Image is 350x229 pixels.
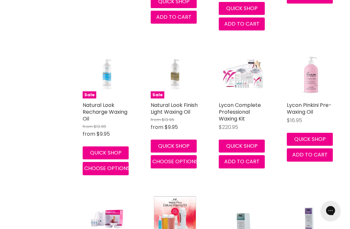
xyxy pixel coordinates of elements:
[83,101,127,122] a: Natural Look Recharge Waxing Oil
[287,50,335,98] img: Lycon Pinkini Pre-Waxing Oil
[287,148,333,161] button: Add to cart
[318,199,344,223] iframe: Gorgias live chat messenger
[151,155,197,168] button: Choose options
[84,165,130,172] span: Choose options
[287,101,332,116] a: Lycon Pinkini Pre-Waxing Oil
[83,146,129,159] button: Quick shop
[151,91,164,99] span: Sale
[219,101,261,122] a: Lycon Complete Professional Waxing Kit
[287,133,333,146] button: Quick shop
[219,155,265,168] button: Add to cart
[219,123,238,131] span: $220.95
[83,162,129,175] button: Choose options
[97,130,110,138] span: $9.95
[287,117,302,124] span: $16.95
[91,50,123,98] img: Natural Look Recharge Waxing Oil
[151,117,161,123] span: from
[219,140,265,153] button: Quick shop
[152,158,198,165] span: Choose options
[151,123,163,131] span: from
[83,50,131,98] a: Natural Look Recharge Waxing OilSale
[151,101,198,116] a: Natural Look Finish Light Waxing Oil
[151,11,197,24] button: Add to cart
[159,50,191,98] img: Natural Look Finish Light Waxing Oil
[224,158,260,165] span: Add to cart
[219,50,267,98] img: Lycon Complete Professional Waxing Kit
[83,91,96,99] span: Sale
[224,20,260,28] span: Add to cart
[83,130,95,138] span: from
[83,123,93,130] span: from
[165,123,178,131] span: $9.95
[151,140,197,153] button: Quick shop
[151,50,199,98] a: Natural Look Finish Light Waxing OilSale
[219,17,265,30] button: Add to cart
[94,123,106,130] span: $13.95
[162,117,174,123] span: $13.95
[156,13,192,21] span: Add to cart
[292,151,328,158] span: Add to cart
[219,2,265,15] button: Quick shop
